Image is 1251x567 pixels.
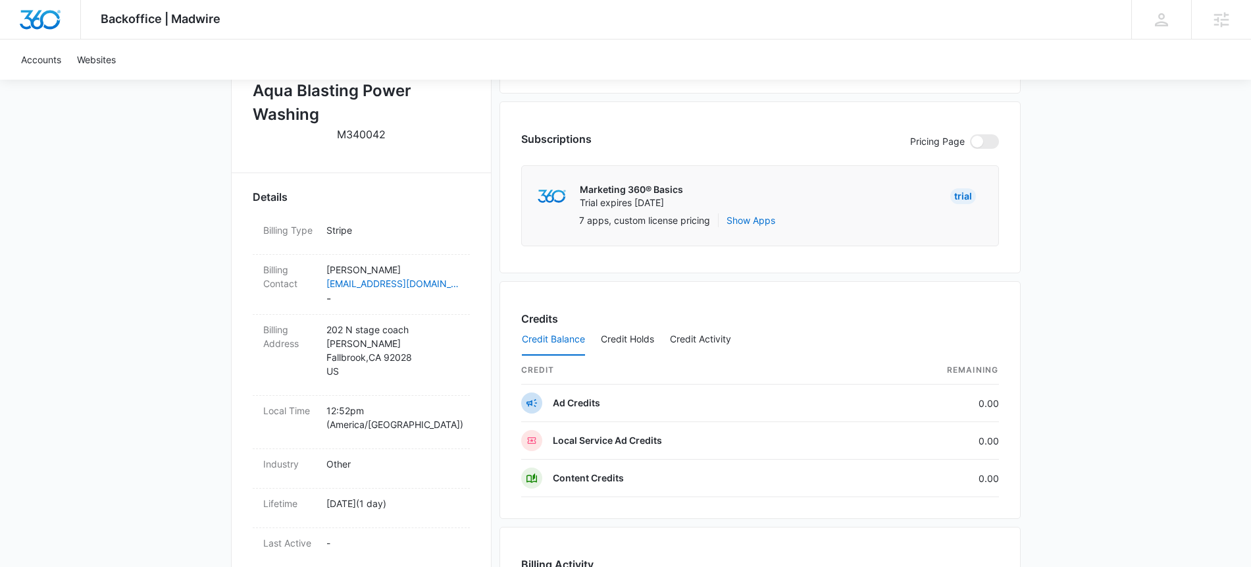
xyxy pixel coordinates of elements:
span: Details [253,189,288,205]
td: 0.00 [859,422,999,460]
div: Billing Contact[PERSON_NAME][EMAIL_ADDRESS][DOMAIN_NAME]- [253,255,470,315]
h2: Aqua Blasting Power Washing [253,79,470,126]
p: Local Service Ad Credits [553,434,662,447]
dt: Local Time [263,404,316,418]
dt: Last Active [263,536,316,550]
th: Remaining [859,356,999,385]
div: Billing TypeStripe [253,215,470,255]
h3: Credits [521,311,558,327]
td: 0.00 [859,460,999,497]
td: 0.00 [859,385,999,422]
th: credit [521,356,859,385]
p: Content Credits [553,472,624,485]
p: M340042 [337,126,386,142]
div: Lifetime[DATE](1 day) [253,489,470,528]
dt: Lifetime [263,497,316,510]
h3: Subscriptions [521,131,592,147]
p: 12:52pm ( America/[GEOGRAPHIC_DATA] ) [326,404,459,431]
button: Credit Balance [522,324,585,356]
p: [DATE] ( 1 day ) [326,497,459,510]
dt: Billing Type [263,223,316,237]
a: [EMAIL_ADDRESS][DOMAIN_NAME] [326,277,459,290]
div: Trial [950,188,976,204]
dt: Billing Contact [263,263,316,290]
a: Accounts [13,40,69,80]
div: Local Time12:52pm (America/[GEOGRAPHIC_DATA]) [253,396,470,449]
dt: Billing Address [263,323,316,350]
a: Websites [69,40,124,80]
p: - [326,536,459,550]
p: Other [326,457,459,471]
dd: - [326,263,459,306]
span: Backoffice | Madwire [101,12,220,26]
dt: Industry [263,457,316,471]
button: Credit Activity [670,324,731,356]
p: Stripe [326,223,459,237]
p: Marketing 360® Basics [580,183,683,196]
img: marketing360Logo [538,190,566,203]
p: 7 apps, custom license pricing [579,213,710,227]
p: Ad Credits [553,396,600,410]
button: Credit Holds [601,324,654,356]
p: Trial expires [DATE] [580,196,683,209]
div: Billing Address202 N stage coach [PERSON_NAME]Fallbrook,CA 92028US [253,315,470,396]
p: [PERSON_NAME] [326,263,459,277]
button: Show Apps [727,213,775,227]
div: IndustryOther [253,449,470,489]
p: Pricing Page [910,134,965,149]
p: 202 N stage coach [PERSON_NAME] Fallbrook , CA 92028 US [326,323,459,378]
